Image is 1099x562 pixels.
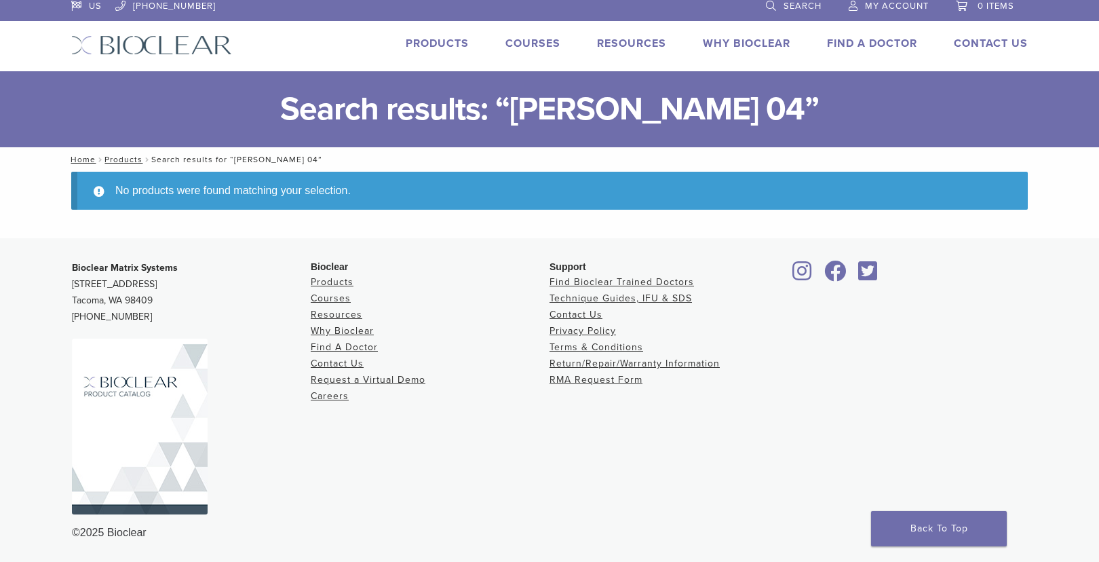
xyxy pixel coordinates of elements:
a: Resources [597,37,666,50]
a: Home [66,155,96,164]
strong: Bioclear Matrix Systems [72,262,178,274]
div: ©2025 Bioclear [72,525,1027,541]
a: Privacy Policy [549,325,616,337]
nav: Search results for “[PERSON_NAME] 04” [61,147,1038,172]
div: No products were found matching your selection. [71,172,1028,210]
span: Bioclear [311,261,348,272]
span: Support [549,261,586,272]
a: Contact Us [954,37,1028,50]
a: Find Bioclear Trained Doctors [549,276,694,288]
span: 0 items [978,1,1014,12]
a: Bioclear [788,269,817,282]
span: My Account [865,1,929,12]
img: Bioclear [72,339,208,514]
a: Back To Top [871,511,1007,546]
a: Courses [505,37,560,50]
a: Why Bioclear [703,37,790,50]
a: Terms & Conditions [549,341,643,353]
a: Find A Doctor [827,37,917,50]
p: [STREET_ADDRESS] Tacoma, WA 98409 [PHONE_NUMBER] [72,260,311,325]
a: Request a Virtual Demo [311,374,425,386]
a: Bioclear [820,269,851,282]
a: Find A Doctor [311,341,378,353]
a: Bioclear [853,269,882,282]
a: Why Bioclear [311,325,374,337]
a: Technique Guides, IFU & SDS [549,293,692,304]
span: / [96,156,104,163]
a: Products [104,155,142,164]
span: Search [784,1,822,12]
img: Bioclear [71,35,232,55]
a: Return/Repair/Warranty Information [549,358,720,369]
a: Products [311,276,353,288]
a: Contact Us [549,309,602,320]
a: Courses [311,293,351,304]
a: Products [406,37,469,50]
span: / [142,156,151,163]
a: Contact Us [311,358,364,369]
a: RMA Request Form [549,374,642,386]
a: Careers [311,390,349,402]
a: Resources [311,309,362,320]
